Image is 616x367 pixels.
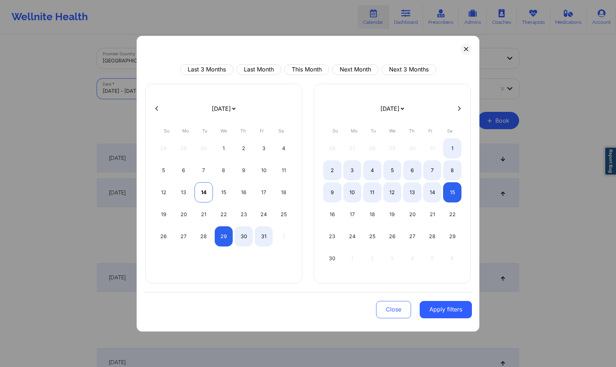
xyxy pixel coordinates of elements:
[443,204,461,224] div: Sat Nov 22 2025
[383,160,402,180] div: Wed Nov 05 2025
[155,226,173,246] div: Sun Oct 26 2025
[236,64,281,75] button: Last Month
[403,226,421,246] div: Thu Nov 27 2025
[255,182,273,202] div: Fri Oct 17 2025
[235,226,253,246] div: Thu Oct 30 2025
[164,128,169,134] abbr: Sunday
[155,182,173,202] div: Sun Oct 12 2025
[255,204,273,224] div: Fri Oct 24 2025
[443,226,461,246] div: Sat Nov 29 2025
[215,160,233,180] div: Wed Oct 08 2025
[447,128,452,134] abbr: Saturday
[323,226,342,246] div: Sun Nov 23 2025
[155,160,173,180] div: Sun Oct 05 2025
[443,182,461,202] div: Sat Nov 15 2025
[235,204,253,224] div: Thu Oct 23 2025
[175,160,193,180] div: Mon Oct 06 2025
[195,204,213,224] div: Tue Oct 21 2025
[274,138,293,158] div: Sat Oct 04 2025
[343,160,362,180] div: Mon Nov 03 2025
[443,160,461,180] div: Sat Nov 08 2025
[260,128,264,134] abbr: Friday
[202,128,207,134] abbr: Tuesday
[278,128,284,134] abbr: Saturday
[323,182,342,202] div: Sun Nov 09 2025
[255,138,273,158] div: Fri Oct 03 2025
[332,128,338,134] abbr: Sunday
[423,182,442,202] div: Fri Nov 14 2025
[240,128,246,134] abbr: Thursday
[235,138,253,158] div: Thu Oct 02 2025
[403,182,421,202] div: Thu Nov 13 2025
[175,182,193,202] div: Mon Oct 13 2025
[182,128,189,134] abbr: Monday
[215,204,233,224] div: Wed Oct 22 2025
[175,226,193,246] div: Mon Oct 27 2025
[274,182,293,202] div: Sat Oct 18 2025
[381,64,436,75] button: Next 3 Months
[323,248,342,268] div: Sun Nov 30 2025
[274,160,293,180] div: Sat Oct 11 2025
[215,138,233,158] div: Wed Oct 01 2025
[423,204,442,224] div: Fri Nov 21 2025
[371,128,376,134] abbr: Tuesday
[215,226,233,246] div: Wed Oct 29 2025
[255,226,273,246] div: Fri Oct 31 2025
[403,160,421,180] div: Thu Nov 06 2025
[443,138,461,158] div: Sat Nov 01 2025
[215,182,233,202] div: Wed Oct 15 2025
[343,182,362,202] div: Mon Nov 10 2025
[351,128,357,134] abbr: Monday
[195,160,213,180] div: Tue Oct 07 2025
[420,301,472,318] button: Apply filters
[376,301,411,318] button: Close
[343,226,362,246] div: Mon Nov 24 2025
[220,128,227,134] abbr: Wednesday
[343,204,362,224] div: Mon Nov 17 2025
[332,64,379,75] button: Next Month
[403,204,421,224] div: Thu Nov 20 2025
[155,204,173,224] div: Sun Oct 19 2025
[423,226,442,246] div: Fri Nov 28 2025
[423,160,442,180] div: Fri Nov 07 2025
[284,64,329,75] button: This Month
[363,182,381,202] div: Tue Nov 11 2025
[363,226,381,246] div: Tue Nov 25 2025
[363,160,381,180] div: Tue Nov 04 2025
[323,204,342,224] div: Sun Nov 16 2025
[383,226,402,246] div: Wed Nov 26 2025
[195,226,213,246] div: Tue Oct 28 2025
[389,128,396,134] abbr: Wednesday
[175,204,193,224] div: Mon Oct 20 2025
[274,204,293,224] div: Sat Oct 25 2025
[428,128,433,134] abbr: Friday
[235,160,253,180] div: Thu Oct 09 2025
[255,160,273,180] div: Fri Oct 10 2025
[195,182,213,202] div: Tue Oct 14 2025
[383,204,402,224] div: Wed Nov 19 2025
[180,64,233,75] button: Last 3 Months
[323,160,342,180] div: Sun Nov 02 2025
[363,204,381,224] div: Tue Nov 18 2025
[409,128,414,134] abbr: Thursday
[383,182,402,202] div: Wed Nov 12 2025
[235,182,253,202] div: Thu Oct 16 2025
